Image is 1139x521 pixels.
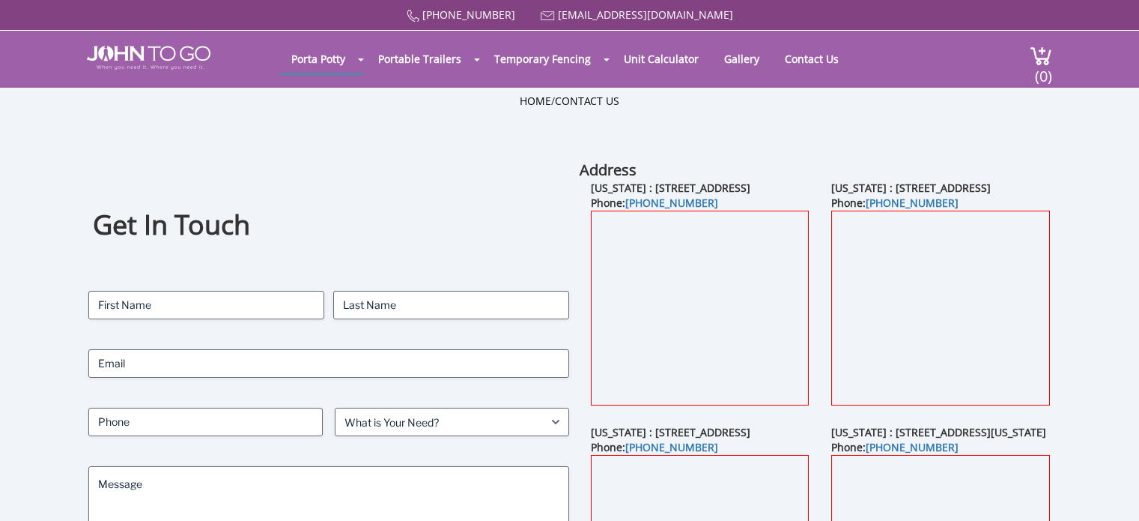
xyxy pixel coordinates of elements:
[407,10,419,22] img: Call
[88,291,324,319] input: First Name
[558,7,733,22] a: [EMAIL_ADDRESS][DOMAIN_NAME]
[1079,461,1139,521] button: Live Chat
[831,425,1046,439] b: [US_STATE] : [STREET_ADDRESS][US_STATE]
[774,44,850,73] a: Contact Us
[555,94,619,108] a: Contact Us
[866,440,959,454] a: [PHONE_NUMBER]
[1030,46,1052,66] img: cart a
[831,181,991,195] b: [US_STATE] : [STREET_ADDRESS]
[333,291,569,319] input: Last Name
[520,94,551,108] a: Home
[280,44,356,73] a: Porta Potty
[831,196,959,210] b: Phone:
[713,44,771,73] a: Gallery
[87,46,210,70] img: JOHN to go
[520,94,619,109] ul: /
[591,196,718,210] b: Phone:
[1034,54,1052,86] span: (0)
[625,440,718,454] a: [PHONE_NUMBER]
[866,196,959,210] a: [PHONE_NUMBER]
[88,349,570,378] input: Email
[541,11,555,21] img: Mail
[88,408,323,436] input: Phone
[591,181,750,195] b: [US_STATE] : [STREET_ADDRESS]
[422,7,515,22] a: [PHONE_NUMBER]
[591,440,718,454] b: Phone:
[831,440,959,454] b: Phone:
[483,44,602,73] a: Temporary Fencing
[613,44,710,73] a: Unit Calculator
[93,207,565,244] h1: Get In Touch
[625,196,718,210] a: [PHONE_NUMBER]
[591,425,750,439] b: [US_STATE] : [STREET_ADDRESS]
[367,44,473,73] a: Portable Trailers
[580,160,637,180] b: Address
